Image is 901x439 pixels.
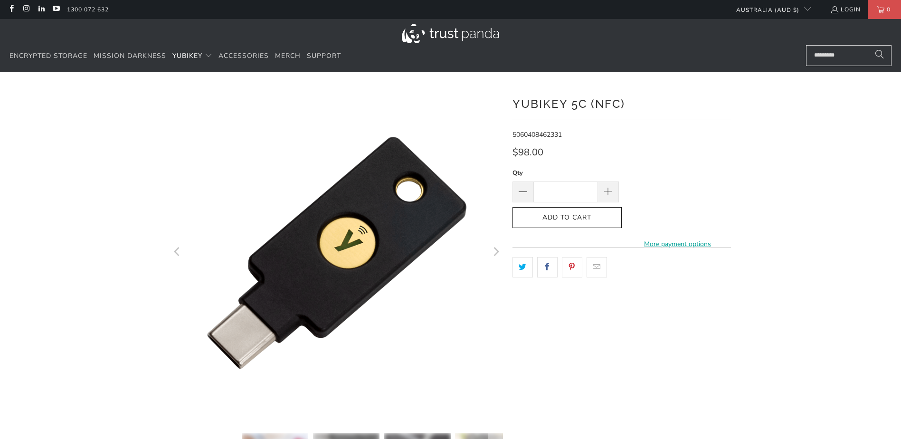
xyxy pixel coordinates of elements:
span: Merch [275,51,301,60]
a: Merch [275,45,301,67]
span: Encrypted Storage [9,51,87,60]
a: More payment options [625,239,731,249]
nav: Translation missing: en.navigation.header.main_nav [9,45,341,67]
a: Accessories [218,45,269,67]
a: Trust Panda Australia on Facebook [7,6,15,13]
img: Trust Panda Australia [402,24,499,43]
summary: YubiKey [172,45,212,67]
span: Accessories [218,51,269,60]
a: Trust Panda Australia on LinkedIn [37,6,45,13]
h1: YubiKey 5C (NFC) [512,94,731,113]
a: Login [830,4,861,15]
a: YubiKey 5C (NFC) - Trust Panda [171,86,503,419]
a: 1300 072 632 [67,4,109,15]
a: Mission Darkness [94,45,166,67]
button: Search [868,45,892,66]
a: Support [307,45,341,67]
a: Share this on Pinterest [562,257,582,277]
button: Next [488,86,503,419]
span: $98.00 [512,146,543,159]
a: Encrypted Storage [9,45,87,67]
input: Search... [806,45,892,66]
button: Previous [170,86,185,419]
a: Trust Panda Australia on YouTube [52,6,60,13]
a: Email this to a friend [587,257,607,277]
span: Add to Cart [522,214,612,222]
a: Share this on Twitter [512,257,533,277]
label: Qty [512,168,619,178]
span: Support [307,51,341,60]
a: Trust Panda Australia on Instagram [22,6,30,13]
a: Share this on Facebook [537,257,558,277]
span: Mission Darkness [94,51,166,60]
button: Add to Cart [512,207,622,229]
span: 5060408462331 [512,130,562,139]
span: YubiKey [172,51,202,60]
